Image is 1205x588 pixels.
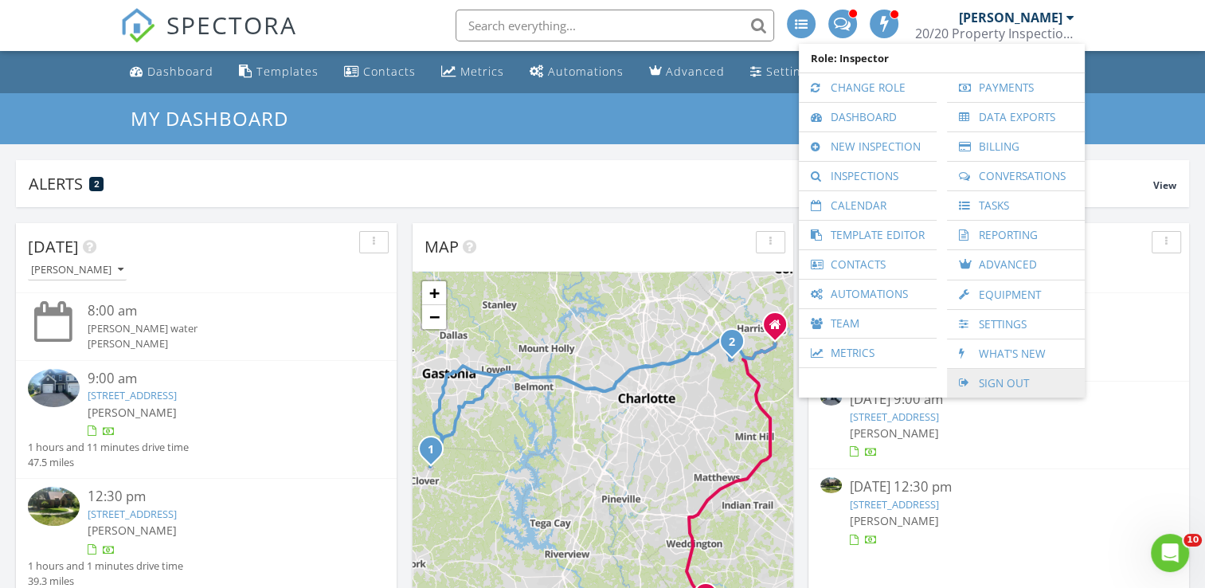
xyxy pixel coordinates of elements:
button: [PERSON_NAME] [28,260,127,281]
span: [DATE] [28,236,79,257]
span: View [1153,178,1176,192]
a: [DATE] 12:30 pm [STREET_ADDRESS] [PERSON_NAME] [820,477,1177,548]
a: New Inspection [807,132,929,161]
span: [PERSON_NAME] [88,523,177,538]
div: Advanced [666,64,725,79]
div: [PERSON_NAME] [88,336,355,351]
a: Data Exports [955,103,1077,131]
div: Alerts [29,173,1153,194]
a: Settings [744,57,820,87]
span: [PERSON_NAME] [850,425,939,441]
span: Map [424,236,459,257]
a: [STREET_ADDRESS] [850,410,939,424]
a: Equipment [955,280,1077,309]
a: [DATE] 9:00 am [STREET_ADDRESS] [PERSON_NAME] [820,390,1177,461]
a: [STREET_ADDRESS] [850,497,939,512]
iframe: Intercom live chat [1151,534,1189,572]
div: 1 hours and 11 minutes drive time [28,440,189,455]
i: 1 [428,445,434,456]
div: 8238 Quail Hollow dr , Harrisburg NC 28075 [775,324,784,334]
div: Automations [548,64,624,79]
div: 4114 Whispering Oaks Dr, Charlotte, NC 28213 [732,341,741,351]
span: SPECTORA [166,8,297,41]
span: 2 [94,178,100,190]
a: Change Role [807,73,929,102]
a: Metrics [435,57,511,87]
a: 9:00 am [STREET_ADDRESS] [PERSON_NAME] 1 hours and 11 minutes drive time 47.5 miles [28,369,385,471]
span: Role: Inspector [807,44,1077,73]
a: Settings [955,310,1077,339]
a: Billing [955,132,1077,161]
a: Tasks [955,191,1077,220]
a: Team [807,309,929,338]
a: [STREET_ADDRESS] [88,507,177,521]
span: 10 [1183,534,1202,547]
a: Dashboard [123,57,220,87]
img: 9352822%2Fcover_photos%2FrQzygKPUB3aim1gr1RJw%2Fsmall.jpg [28,487,80,525]
div: Dashboard [147,64,213,79]
a: Dashboard [807,103,929,131]
img: The Best Home Inspection Software - Spectora [120,8,155,43]
span: [PERSON_NAME] [850,513,939,528]
a: [STREET_ADDRESS] [88,388,177,402]
a: Inspections [807,162,929,190]
a: Sign Out [955,369,1077,398]
a: Contacts [338,57,422,87]
a: Payments [955,73,1077,102]
div: 20/20 Property Inspections [915,25,1074,41]
a: Contacts [807,250,929,279]
a: My Dashboard [131,105,302,131]
div: 12:30 pm [88,487,355,507]
div: Contacts [363,64,416,79]
div: [DATE] 12:30 pm [850,477,1147,497]
img: 9352822%2Fcover_photos%2FrQzygKPUB3aim1gr1RJw%2Fsmall.jpg [820,477,842,493]
div: Settings [766,64,814,79]
img: 9286416%2Fcover_photos%2FEN3pHPhYd66QjdxBtFBW%2Fsmall.jpg [28,369,80,407]
a: Templates [233,57,325,87]
input: Search everything... [456,10,774,41]
a: Zoom in [422,281,446,305]
a: Calendar [807,191,929,220]
a: Advanced [643,57,731,87]
div: [PERSON_NAME] water [88,321,355,336]
a: Template Editor [807,221,929,249]
div: 1 hours and 1 minutes drive time [28,559,183,574]
a: Automations [807,280,929,308]
a: Reporting [955,221,1077,249]
div: [PERSON_NAME] [31,265,123,276]
div: Metrics [460,64,504,79]
span: [PERSON_NAME] [88,405,177,420]
div: 9:00 am [88,369,355,389]
a: SPECTORA [120,22,297,55]
a: Conversations [955,162,1077,190]
i: 2 [729,337,735,348]
a: Automations (Advanced) [523,57,630,87]
div: 569 Station St, Clover, SC 29710 [431,449,440,458]
div: Templates [256,64,319,79]
div: 47.5 miles [28,455,189,470]
a: Zoom out [422,305,446,329]
div: [PERSON_NAME] [959,10,1062,25]
a: What's New [955,339,1077,368]
div: 8:00 am [88,301,355,321]
a: Metrics [807,339,929,367]
a: Advanced [955,250,1077,280]
div: [DATE] 9:00 am [850,390,1147,410]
